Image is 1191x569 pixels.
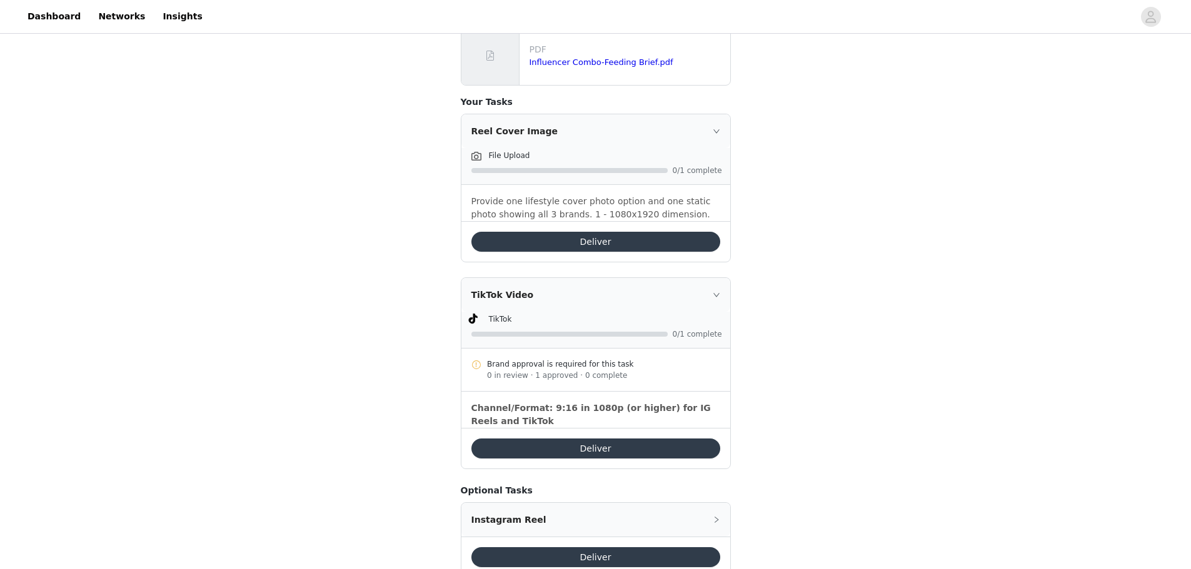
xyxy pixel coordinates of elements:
[530,43,725,56] p: PDF
[471,195,720,221] p: Provide one lifestyle cover photo option and one static photo showing all 3 brands. 1 - 1080x1920...
[155,2,209,31] a: Insights
[461,503,730,537] div: icon: rightInstagram Reel
[471,232,720,252] button: Deliver
[91,2,153,31] a: Networks
[471,547,720,567] button: Deliver
[713,516,720,523] i: icon: right
[713,127,720,135] i: icon: right
[487,370,720,381] div: 0 in review · 1 approved · 0 complete
[530,57,673,67] a: Influencer Combo-Feeding Brief.pdf
[471,403,711,426] strong: Channel/Format: 9:16 in 1080p (or higher) for IG Reels and TikTok
[471,438,720,458] button: Deliver
[489,151,530,160] span: File Upload
[489,315,512,324] span: TikTok
[461,114,730,148] div: icon: rightReel Cover Image
[1145,7,1157,27] div: avatar
[461,96,731,109] h4: Your Tasks
[673,167,723,174] span: 0/1 complete
[673,330,723,338] span: 0/1 complete
[20,2,88,31] a: Dashboard
[713,291,720,299] i: icon: right
[487,359,720,370] div: Brand approval is required for this task
[461,484,731,497] h4: Optional Tasks
[461,278,730,312] div: icon: rightTikTok Video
